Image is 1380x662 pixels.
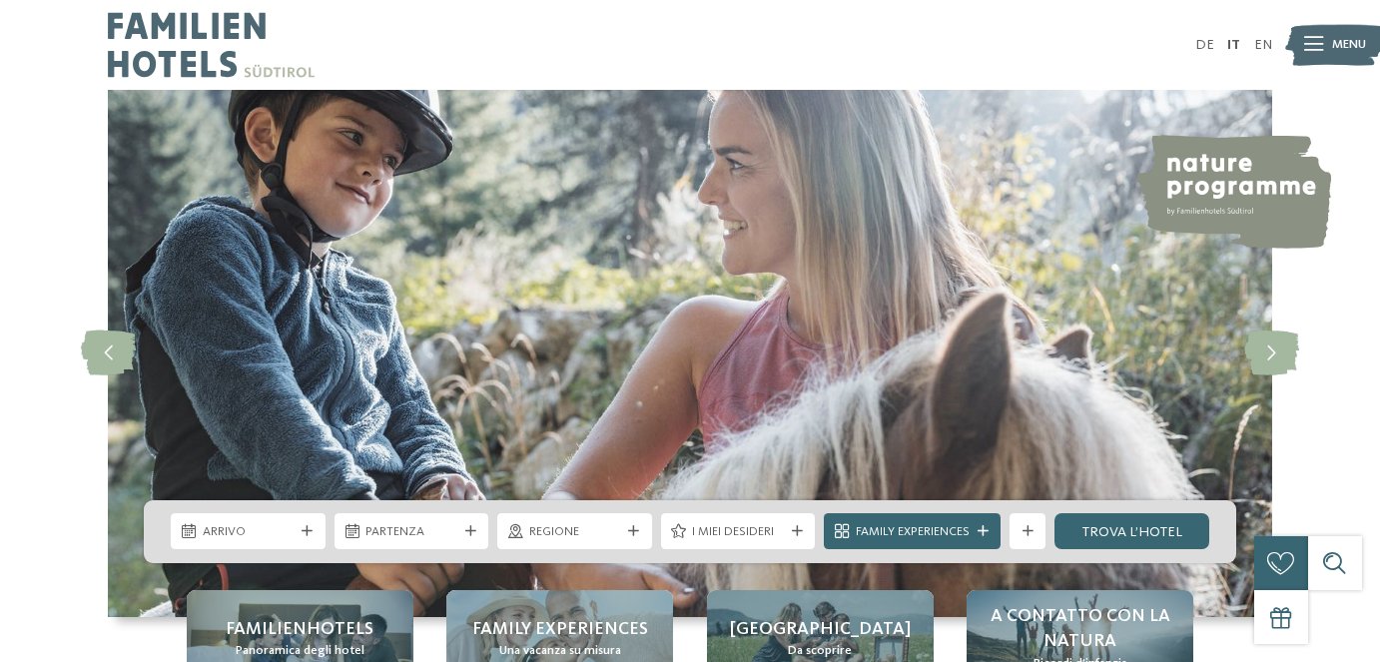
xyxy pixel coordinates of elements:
[226,617,373,642] span: Familienhotels
[236,642,364,660] span: Panoramica degli hotel
[1054,513,1209,549] a: trova l’hotel
[499,642,621,660] span: Una vacanza su misura
[1227,38,1240,52] a: IT
[529,523,621,541] span: Regione
[856,523,970,541] span: Family Experiences
[1254,38,1272,52] a: EN
[472,617,648,642] span: Family experiences
[788,642,852,660] span: Da scoprire
[1133,135,1331,249] img: nature programme by Familienhotels Südtirol
[1195,38,1214,52] a: DE
[365,523,457,541] span: Partenza
[203,523,295,541] span: Arrivo
[1332,36,1366,54] span: Menu
[692,523,784,541] span: I miei desideri
[108,90,1272,617] img: Family hotel Alto Adige: the happy family places!
[985,604,1175,654] span: A contatto con la natura
[730,617,911,642] span: [GEOGRAPHIC_DATA]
